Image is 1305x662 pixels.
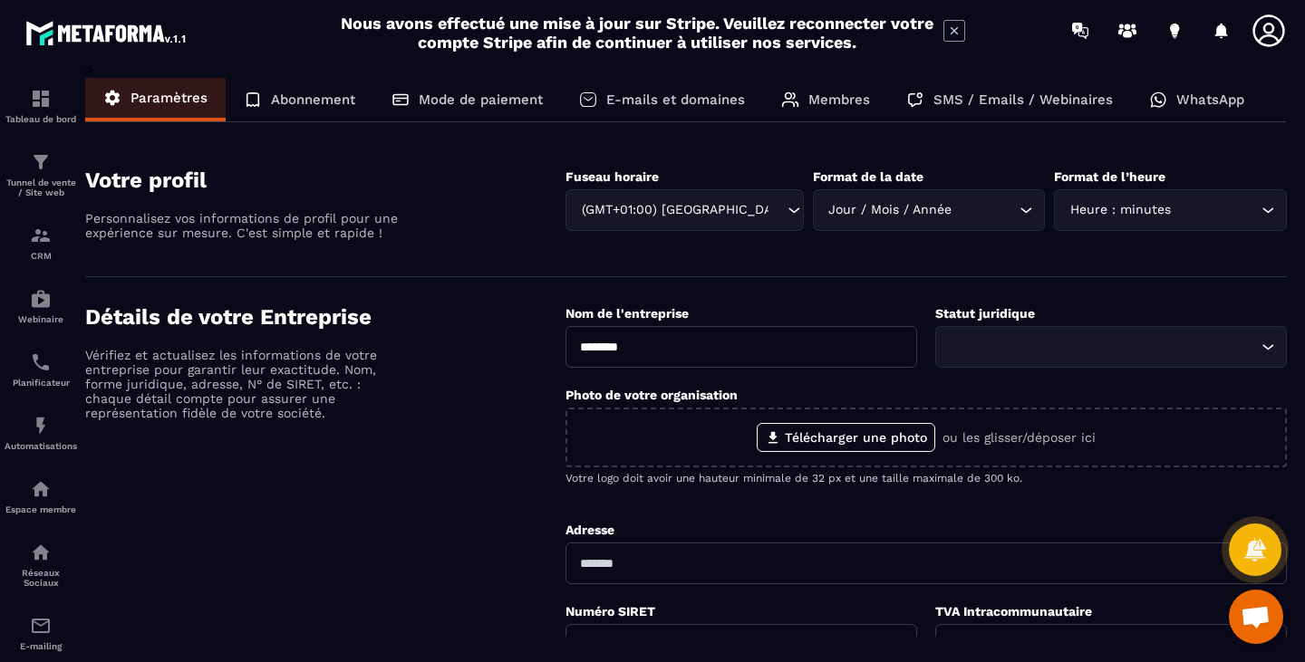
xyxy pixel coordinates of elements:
[30,615,52,637] img: email
[30,542,52,563] img: social-network
[565,523,614,537] label: Adresse
[606,91,745,108] p: E-mails et domaines
[5,74,77,138] a: formationformationTableau de bord
[1229,590,1283,644] a: Ouvrir le chat
[30,288,52,310] img: automations
[5,274,77,338] a: automationsautomationsWebinaire
[5,251,77,261] p: CRM
[5,528,77,601] a: social-networksocial-networkRéseaux Sociaux
[5,338,77,401] a: schedulerschedulerPlanificateur
[757,423,935,452] label: Télécharger une photo
[947,337,1257,357] input: Search for option
[130,90,208,106] p: Paramètres
[340,14,934,52] h2: Nous avons effectué une mise à jour sur Stripe. Veuillez reconnecter votre compte Stripe afin de ...
[5,568,77,588] p: Réseaux Sociaux
[5,314,77,324] p: Webinaire
[935,604,1092,619] label: TVA Intracommunautaire
[5,465,77,528] a: automationsautomationsEspace membre
[271,91,355,108] p: Abonnement
[85,211,402,240] p: Personnalisez vos informations de profil pour une expérience sur mesure. C'est simple et rapide !
[1054,169,1165,184] label: Format de l’heure
[30,478,52,500] img: automations
[565,388,738,402] label: Photo de votre organisation
[5,401,77,465] a: automationsautomationsAutomatisations
[1176,91,1244,108] p: WhatsApp
[25,16,188,49] img: logo
[565,189,804,231] div: Search for option
[813,189,1046,231] div: Search for option
[933,91,1113,108] p: SMS / Emails / Webinaires
[935,326,1287,368] div: Search for option
[5,138,77,211] a: formationformationTunnel de vente / Site web
[5,378,77,388] p: Planificateur
[5,114,77,124] p: Tableau de bord
[30,88,52,110] img: formation
[1174,200,1257,220] input: Search for option
[813,169,923,184] label: Format de la date
[565,472,1287,485] p: Votre logo doit avoir une hauteur minimale de 32 px et une taille maximale de 300 ko.
[577,200,769,220] span: (GMT+01:00) [GEOGRAPHIC_DATA]
[935,306,1035,321] label: Statut juridique
[1054,189,1287,231] div: Search for option
[30,351,52,373] img: scheduler
[30,415,52,437] img: automations
[85,304,565,330] h4: Détails de votre Entreprise
[565,604,655,619] label: Numéro SIRET
[85,168,565,193] h4: Votre profil
[5,641,77,651] p: E-mailing
[825,200,956,220] span: Jour / Mois / Année
[942,430,1096,445] p: ou les glisser/déposer ici
[85,348,402,420] p: Vérifiez et actualisez les informations de votre entreprise pour garantir leur exactitude. Nom, f...
[808,91,870,108] p: Membres
[30,151,52,173] img: formation
[565,169,659,184] label: Fuseau horaire
[769,200,783,220] input: Search for option
[5,441,77,451] p: Automatisations
[565,306,689,321] label: Nom de l'entreprise
[956,200,1016,220] input: Search for option
[5,504,77,514] p: Espace membre
[5,177,77,197] p: Tunnel de vente / Site web
[30,225,52,246] img: formation
[5,211,77,274] a: formationformationCRM
[419,91,543,108] p: Mode de paiement
[1066,200,1174,220] span: Heure : minutes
